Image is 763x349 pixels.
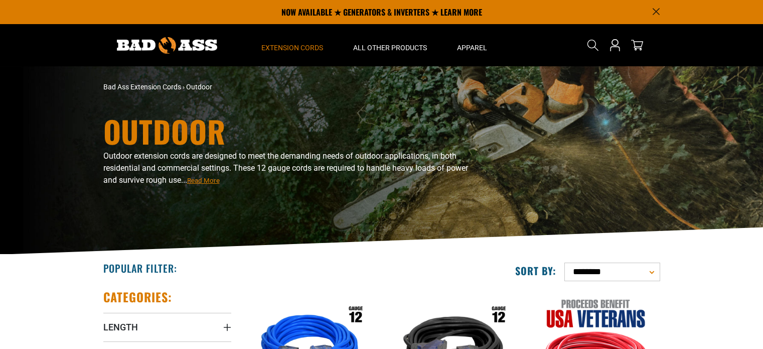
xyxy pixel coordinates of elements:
[261,43,323,52] span: Extension Cords
[103,82,470,92] nav: breadcrumbs
[353,43,427,52] span: All Other Products
[103,289,173,305] h2: Categories:
[103,321,138,333] span: Length
[442,24,502,66] summary: Apparel
[585,37,601,53] summary: Search
[103,151,468,185] span: Outdoor extension cords are designed to meet the demanding needs of outdoor applications, in both...
[103,313,231,341] summary: Length
[246,24,338,66] summary: Extension Cords
[187,177,220,184] span: Read More
[103,116,470,146] h1: Outdoor
[103,83,181,91] a: Bad Ass Extension Cords
[183,83,185,91] span: ›
[338,24,442,66] summary: All Other Products
[103,262,177,275] h2: Popular Filter:
[457,43,487,52] span: Apparel
[515,264,556,277] label: Sort by:
[117,37,217,54] img: Bad Ass Extension Cords
[186,83,212,91] span: Outdoor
